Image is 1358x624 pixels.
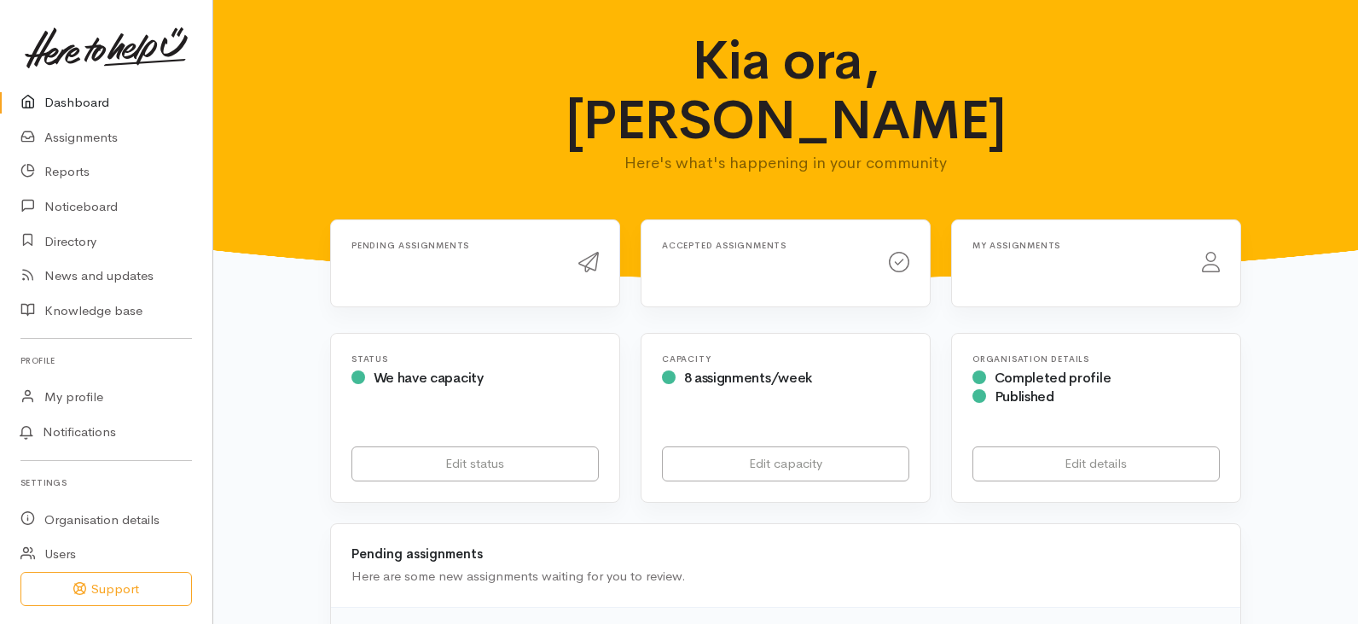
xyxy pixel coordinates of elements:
[972,354,1220,364] h6: Organisation Details
[20,572,192,607] button: Support
[351,241,558,250] h6: Pending assignments
[351,567,1220,586] div: Here are some new assignments waiting for you to review.
[662,241,868,250] h6: Accepted assignments
[20,349,192,372] h6: Profile
[374,369,484,387] span: We have capacity
[520,151,1052,175] p: Here's what's happening in your community
[351,354,599,364] h6: Status
[351,545,483,562] b: Pending assignments
[662,354,909,364] h6: Capacity
[351,446,599,481] a: Edit status
[520,31,1052,151] h1: Kia ora, [PERSON_NAME]
[972,241,1181,250] h6: My assignments
[972,446,1220,481] a: Edit details
[995,369,1111,387] span: Completed profile
[684,369,812,387] span: 8 assignments/week
[995,388,1054,405] span: Published
[20,471,192,494] h6: Settings
[662,446,909,481] a: Edit capacity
